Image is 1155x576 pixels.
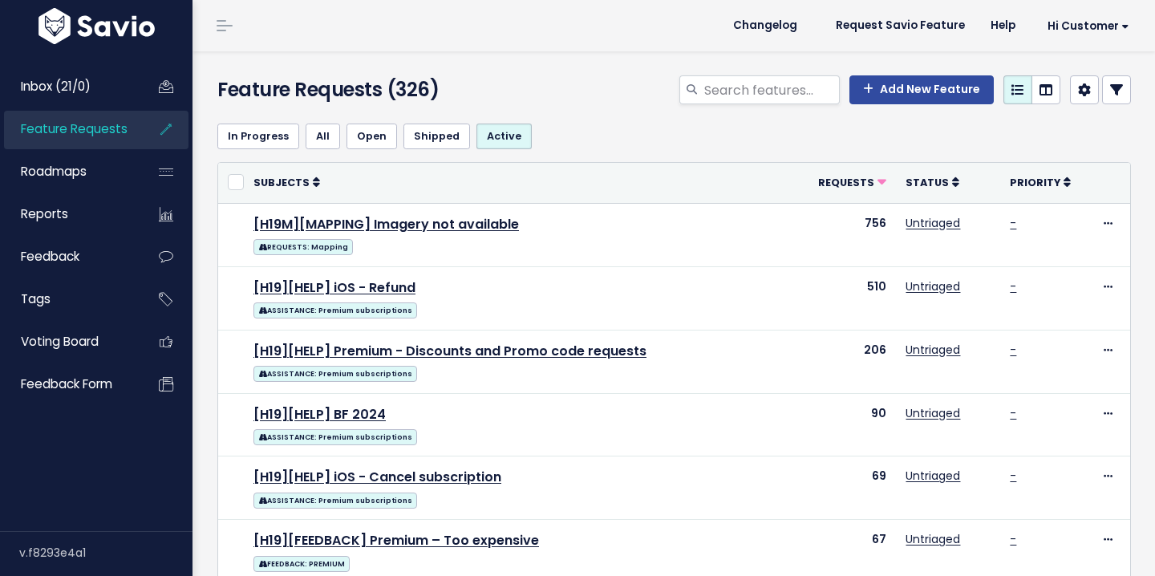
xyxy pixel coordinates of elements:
[849,75,994,104] a: Add New Feature
[1010,405,1016,421] a: -
[906,531,960,547] a: Untriaged
[253,493,417,509] span: ASSISTANCE: Premium subscriptions
[346,124,397,149] a: Open
[21,163,87,180] span: Roadmaps
[1010,278,1016,294] a: -
[253,176,310,189] span: Subjects
[906,342,960,358] a: Untriaged
[818,176,874,189] span: Requests
[4,196,133,233] a: Reports
[906,215,960,231] a: Untriaged
[253,239,353,255] span: REQUESTS: Mapping
[1010,342,1016,358] a: -
[21,248,79,265] span: Feedback
[21,290,51,307] span: Tags
[733,20,797,31] span: Changelog
[906,174,959,190] a: Status
[4,366,133,403] a: Feedback form
[21,333,99,350] span: Voting Board
[34,8,159,44] img: logo-white.9d6f32f41409.svg
[797,203,896,266] td: 756
[906,176,949,189] span: Status
[906,405,960,421] a: Untriaged
[1010,468,1016,484] a: -
[253,366,417,382] span: ASSISTANCE: Premium subscriptions
[253,342,646,360] a: [H19][HELP] Premium - Discounts and Promo code requests
[906,468,960,484] a: Untriaged
[217,75,506,104] h4: Feature Requests (326)
[906,278,960,294] a: Untriaged
[4,323,133,360] a: Voting Board
[1010,176,1060,189] span: Priority
[21,120,128,137] span: Feature Requests
[21,205,68,222] span: Reports
[823,14,978,38] a: Request Savio Feature
[253,302,417,318] span: ASSISTANCE: Premium subscriptions
[1010,174,1071,190] a: Priority
[253,556,350,572] span: FEEDBACK: PREMIUM
[1048,20,1129,32] span: Hi Customer
[253,174,320,190] a: Subjects
[4,238,133,275] a: Feedback
[797,330,896,393] td: 206
[253,278,415,297] a: [H19][HELP] iOS - Refund
[217,124,299,149] a: In Progress
[1010,215,1016,231] a: -
[253,236,353,256] a: REQUESTS: Mapping
[403,124,470,149] a: Shipped
[253,405,386,424] a: [H19][HELP] BF 2024
[476,124,532,149] a: Active
[797,266,896,330] td: 510
[1010,531,1016,547] a: -
[4,111,133,148] a: Feature Requests
[253,426,417,446] a: ASSISTANCE: Premium subscriptions
[818,174,886,190] a: Requests
[253,429,417,445] span: ASSISTANCE: Premium subscriptions
[1028,14,1142,39] a: Hi Customer
[21,375,112,392] span: Feedback form
[703,75,840,104] input: Search features...
[21,78,91,95] span: Inbox (21/0)
[4,68,133,105] a: Inbox (21/0)
[253,531,539,550] a: [H19][FEEDBACK] Premium – Too expensive
[253,299,417,319] a: ASSISTANCE: Premium subscriptions
[253,553,350,573] a: FEEDBACK: PREMIUM
[217,124,1131,149] ul: Filter feature requests
[253,468,501,486] a: [H19][HELP] iOS - Cancel subscription
[797,393,896,456] td: 90
[253,489,417,509] a: ASSISTANCE: Premium subscriptions
[253,215,519,233] a: [H19M][MAPPING] Imagery not available
[797,456,896,520] td: 69
[306,124,340,149] a: All
[253,363,417,383] a: ASSISTANCE: Premium subscriptions
[978,14,1028,38] a: Help
[4,281,133,318] a: Tags
[4,153,133,190] a: Roadmaps
[19,532,192,574] div: v.f8293e4a1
